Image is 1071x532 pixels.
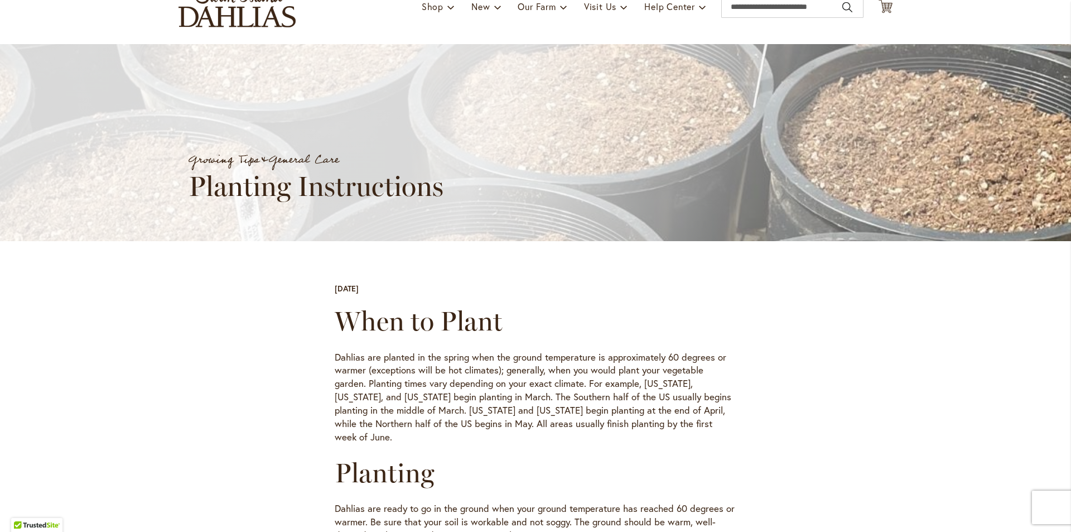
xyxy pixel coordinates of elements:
[644,1,695,12] span: Help Center
[584,1,616,12] span: Visit Us
[335,283,359,294] div: [DATE]
[518,1,556,12] span: Our Farm
[189,150,903,170] div: &
[269,149,339,170] a: General Care
[189,170,724,203] h1: Planting Instructions
[335,457,736,488] h2: Planting
[189,149,259,170] a: Growing Tips
[335,305,736,337] h2: When to Plant
[335,351,736,444] p: Dahlias are planted in the spring when the ground temperature is approximately 60 degrees or warm...
[422,1,443,12] span: Shop
[471,1,490,12] span: New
